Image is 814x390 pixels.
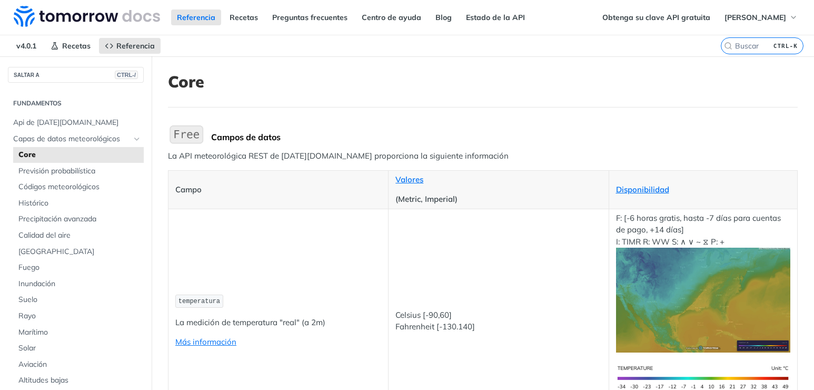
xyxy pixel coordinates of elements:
p: F: [-6 horas gratis, hasta -7 días para cuentas de pago, +14 días] I: TIMR R: WW S: ∧ ∨ ~ ⧖ P: + [616,212,791,353]
img: Tomorrow.io Weather API Docs [14,6,160,27]
kbd: CTRL-K [771,41,800,51]
span: Aviación [18,359,141,370]
a: Códigos meteorológicos [13,179,144,195]
button: SALTAR ACTRL-/ [8,67,144,83]
p: La medición de temperatura "real" (a 2m) [175,317,381,329]
a: Altitudes bajas [13,373,144,388]
a: Calidad del aire [13,228,144,243]
span: Capas de datos meteorológicos [13,134,130,144]
img: temperature [616,248,791,353]
span: CTRL-/ [115,71,138,79]
a: Suelo [13,292,144,308]
span: Previsión probabilística [18,166,141,177]
div: Campos de datos [211,132,798,142]
span: Expand image [616,372,791,382]
a: Rayo [13,308,144,324]
a: Fuego [13,260,144,276]
a: Inundación [13,276,144,292]
a: Más información [175,337,236,347]
a: Recetas [45,38,96,54]
a: Valores [395,174,423,184]
a: Aviación [13,357,144,373]
span: Rayo [18,311,141,321]
a: Solar [13,340,144,356]
p: Campo [175,184,381,196]
a: Referencia [99,38,161,54]
p: La API meteorológica REST de [DATE][DOMAIN_NAME] proporciona la siguiente información [168,150,798,162]
p: Celsius [-90,60] Fahrenheit [-130.140] [395,309,601,333]
span: Solar [18,343,141,354]
span: Api de [DATE][DOMAIN_NAME] [13,118,141,128]
span: Referencia [116,41,155,51]
h1: Core [168,72,798,91]
a: Recetas [224,9,264,25]
span: Core [18,150,141,160]
span: Histórico [18,198,141,209]
button: [PERSON_NAME] [719,9,803,25]
a: Obtenga su clave API gratuita [597,9,716,25]
span: temperatura [178,298,220,305]
a: Api de [DATE][DOMAIN_NAME] [8,115,144,131]
a: Centro de ayuda [356,9,427,25]
a: Estado de la API [460,9,531,25]
a: Histórico [13,196,144,211]
button: Hide subpages for Weather Data Layers [133,135,141,143]
span: [GEOGRAPHIC_DATA] [18,247,141,257]
p: (Metric, Imperial) [395,193,601,206]
a: Preguntas frecuentes [266,9,353,25]
span: Expand image [616,295,791,305]
span: Calidad del aire [18,230,141,241]
span: Suelo [18,295,141,305]
a: Precipitación avanzada [13,211,144,227]
span: Altitudes bajas [18,375,141,386]
span: Recetas [62,41,91,51]
span: Marítimo [18,327,141,338]
span: Inundación [18,279,141,289]
a: Referencia [171,9,221,25]
a: Previsión probabilística [13,163,144,179]
a: Marítimo [13,325,144,340]
span: Códigos meteorológicos [18,182,141,192]
a: Core [13,147,144,163]
a: Disponibilidad [616,184,669,194]
a: Capas de datos meteorológicosHide subpages for Weather Data Layers [8,131,144,147]
a: Blog [430,9,458,25]
span: [PERSON_NAME] [724,13,786,22]
span: Fuego [18,262,141,273]
a: [GEOGRAPHIC_DATA] [13,244,144,260]
span: Precipitación avanzada [18,214,141,225]
span: v4.0.1 [11,38,42,54]
h2: Fundamentos [8,99,144,108]
svg: Search [724,42,732,50]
